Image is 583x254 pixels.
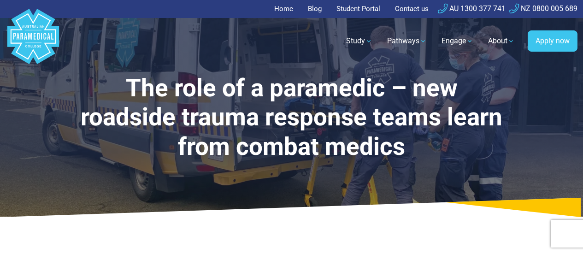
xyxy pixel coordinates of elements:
a: About [483,28,520,54]
a: NZ 0800 005 689 [509,4,577,13]
a: Pathways [382,28,432,54]
h1: The role of a paramedic – new roadside trauma response teams learn from combat medics [77,74,506,161]
a: Engage [436,28,479,54]
a: Study [341,28,378,54]
a: Australian Paramedical College [6,18,61,65]
a: AU 1300 377 741 [438,4,506,13]
a: Apply now [528,30,577,52]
